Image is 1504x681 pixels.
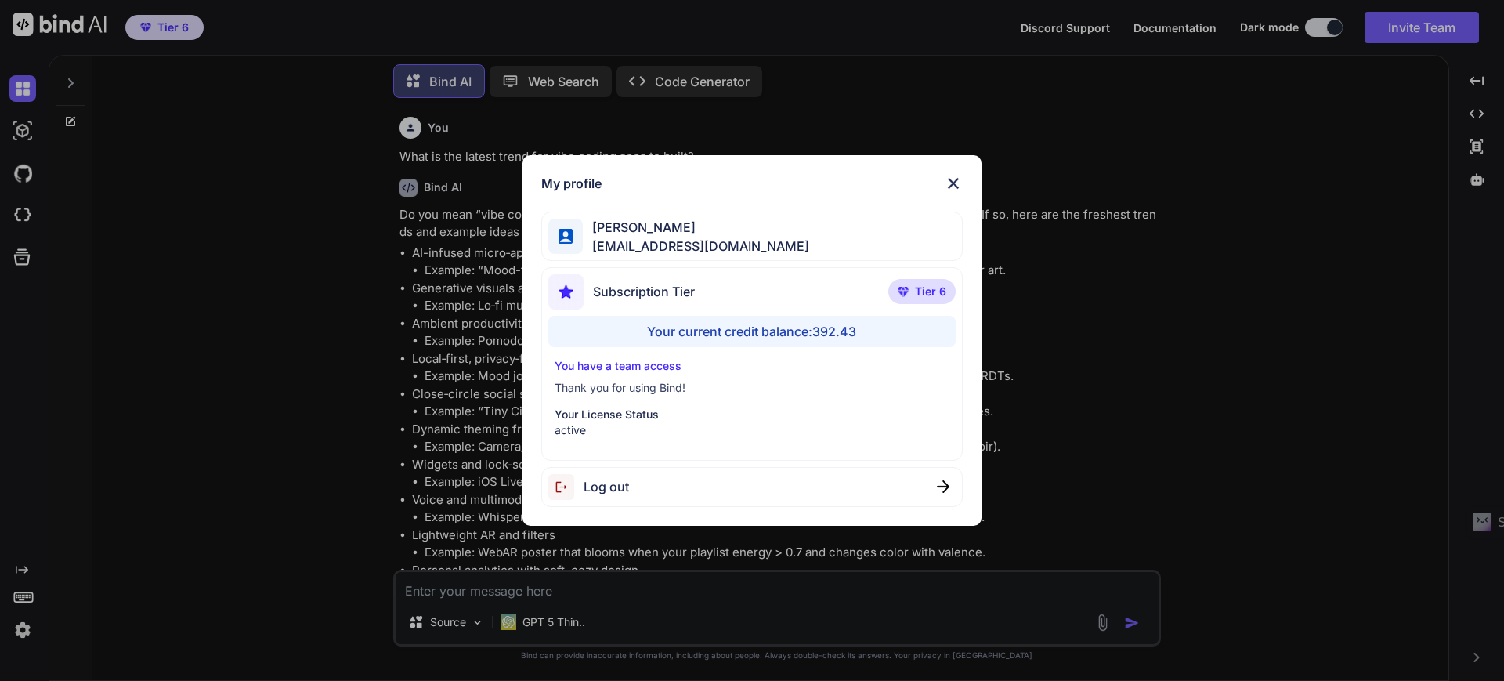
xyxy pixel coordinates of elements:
[584,477,629,496] span: Log out
[915,284,946,299] span: Tier 6
[898,287,909,296] img: premium
[555,422,950,438] p: active
[559,229,573,244] img: profile
[555,380,950,396] p: Thank you for using Bind!
[583,237,809,255] span: [EMAIL_ADDRESS][DOMAIN_NAME]
[944,174,963,193] img: close
[548,274,584,310] img: subscription
[555,407,950,422] p: Your License Status
[548,474,584,500] img: logout
[548,316,956,347] div: Your current credit balance: 392.43
[937,480,949,493] img: close
[541,174,602,193] h1: My profile
[555,358,950,374] p: You have a team access
[583,218,809,237] span: [PERSON_NAME]
[593,282,695,301] span: Subscription Tier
